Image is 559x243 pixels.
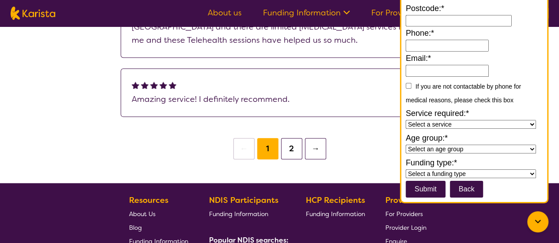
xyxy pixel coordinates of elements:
a: Funding Information [209,207,285,221]
a: For Providers [385,207,426,221]
button: 1 [257,138,278,159]
input: Submit [406,181,445,198]
img: fullstar [169,81,176,89]
a: For Providers [371,7,420,18]
span: Provider Login [385,224,426,232]
button: → [305,138,326,159]
label: Funding type:* [406,156,543,169]
a: Funding Information [305,207,365,221]
label: Service required:* [406,107,543,120]
b: Resources [129,195,168,206]
img: fullstar [141,81,148,89]
label: If you are not contactable by phone for medical reasons, please check this box [406,83,521,104]
a: Blog [129,221,188,234]
button: ← [233,138,255,159]
label: Postcode:* [406,2,543,15]
span: Funding Information [209,210,268,218]
img: fullstar [160,81,167,89]
img: fullstar [132,81,139,89]
span: For Providers [385,210,423,218]
span: Funding Information [305,210,365,218]
img: Karista logo [11,7,55,20]
b: NDIS Participants [209,195,278,206]
span: Blog [129,224,142,232]
a: Provider Login [385,221,426,234]
b: Providers [385,195,422,206]
img: fullstar [150,81,158,89]
label: Phone:* [406,26,543,40]
span: About Us [129,210,156,218]
button: Back [450,181,483,198]
a: About Us [129,207,188,221]
a: About us [208,7,242,18]
a: Funding Information [263,7,350,18]
p: Amazing service! I definitely recommend. [132,93,428,106]
button: 2 [281,138,302,159]
label: Email:* [406,52,543,65]
label: Age group:* [406,131,543,145]
input: Enter a 4-digit postcode [406,15,512,27]
b: HCP Recipients [305,195,365,206]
